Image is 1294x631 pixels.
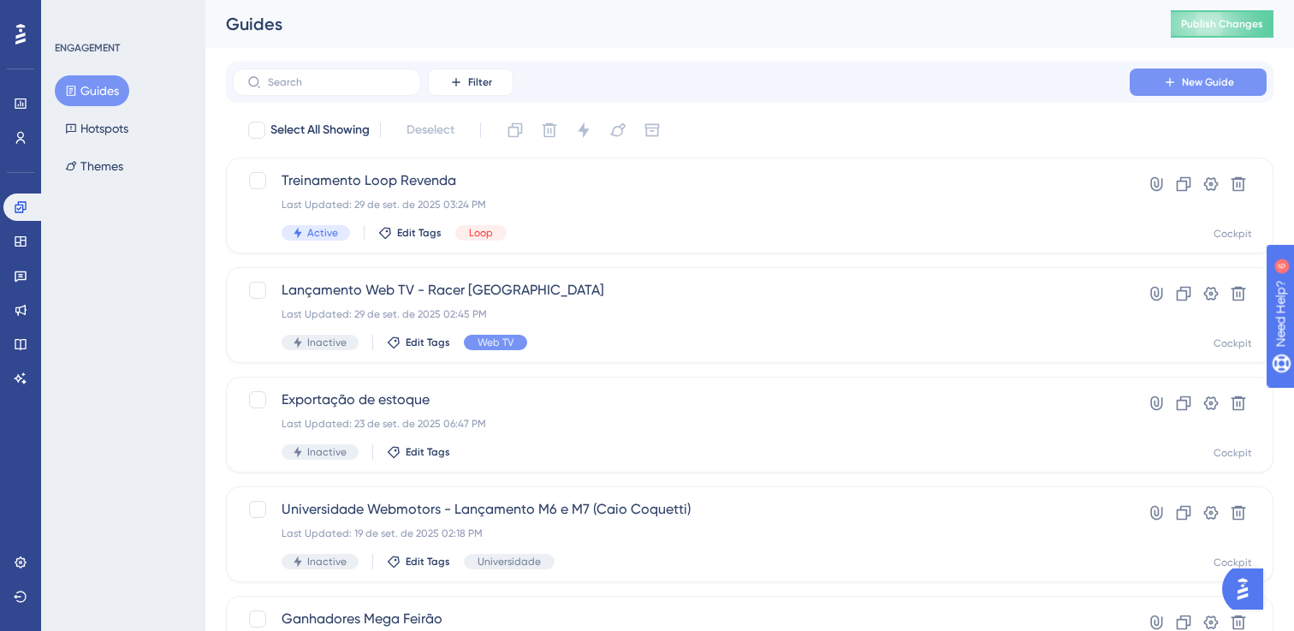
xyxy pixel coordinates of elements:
div: Cockpit [1214,446,1252,460]
button: Hotspots [55,113,139,144]
span: Universidade [478,555,541,568]
span: Inactive [307,555,347,568]
div: Cockpit [1214,336,1252,350]
span: Loop [469,226,493,240]
div: Last Updated: 29 de set. de 2025 02:45 PM [282,307,1081,321]
div: Last Updated: 19 de set. de 2025 02:18 PM [282,527,1081,540]
button: New Guide [1130,68,1267,96]
div: Last Updated: 23 de set. de 2025 06:47 PM [282,417,1081,431]
iframe: UserGuiding AI Assistant Launcher [1222,563,1273,615]
span: Deselect [407,120,454,140]
button: Deselect [391,115,470,146]
span: Universidade Webmotors - Lançamento M6 e M7 (Caio Coquetti) [282,499,1081,520]
span: Publish Changes [1181,17,1263,31]
button: Edit Tags [387,445,450,459]
span: Lançamento Web TV - Racer [GEOGRAPHIC_DATA] [282,280,1081,301]
input: Search [268,76,407,88]
div: ENGAGEMENT [55,41,120,55]
span: Web TV [478,336,513,349]
span: Select All Showing [270,120,370,140]
span: Filter [468,75,492,89]
span: New Guide [1182,75,1234,89]
button: Publish Changes [1171,10,1273,38]
span: Need Help? [40,4,107,25]
button: Edit Tags [378,226,442,240]
button: Themes [55,151,134,182]
div: 6 [119,9,124,22]
button: Edit Tags [387,555,450,568]
span: Ganhadores Mega Feirão [282,609,1081,629]
span: Inactive [307,445,347,459]
span: Edit Tags [406,445,450,459]
div: Last Updated: 29 de set. de 2025 03:24 PM [282,198,1081,211]
span: Active [307,226,338,240]
span: Treinamento Loop Revenda [282,170,1081,191]
button: Filter [428,68,513,96]
div: Cockpit [1214,227,1252,241]
span: Exportação de estoque [282,390,1081,410]
button: Edit Tags [387,336,450,349]
div: Cockpit [1214,556,1252,569]
span: Inactive [307,336,347,349]
div: Guides [226,12,1128,36]
span: Edit Tags [406,336,450,349]
span: Edit Tags [406,555,450,568]
button: Guides [55,75,129,106]
span: Edit Tags [397,226,442,240]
